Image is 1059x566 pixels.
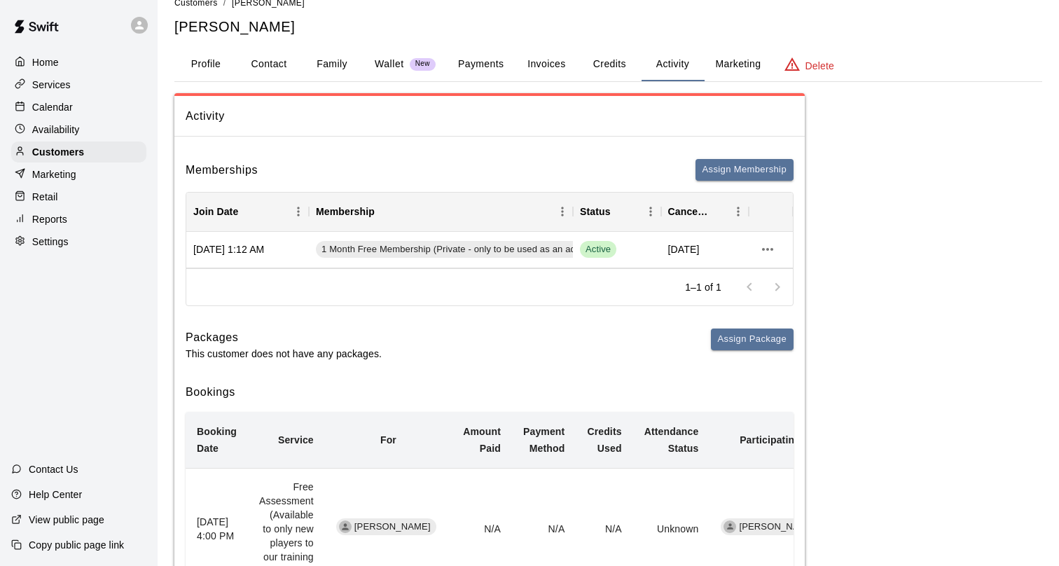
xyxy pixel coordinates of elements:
p: Home [32,55,59,69]
button: Invoices [515,48,578,81]
div: Matilda Su [339,520,352,533]
div: Cancel Date [668,192,709,231]
p: Settings [32,235,69,249]
button: Menu [552,201,573,222]
a: Calendar [11,97,146,118]
a: Retail [11,186,146,207]
b: Payment Method [523,426,565,454]
p: Availability [32,123,80,137]
button: Activity [641,48,704,81]
p: Marketing [32,167,76,181]
b: Service [278,434,314,446]
button: Menu [288,201,309,222]
p: Retail [32,190,58,204]
b: Participating Staff [740,434,826,446]
a: Availability [11,119,146,140]
div: Status [573,192,661,231]
span: [DATE] [668,242,700,256]
p: Calendar [32,100,73,114]
div: [PERSON_NAME] [721,518,821,535]
button: more actions [756,237,780,261]
h6: Packages [186,329,382,347]
h5: [PERSON_NAME] [174,18,1042,36]
a: Customers [11,141,146,163]
button: Profile [174,48,237,81]
a: Reports [11,209,146,230]
p: View public page [29,513,104,527]
p: 1–1 of 1 [685,280,721,294]
b: Booking Date [197,426,237,454]
p: Reports [32,212,67,226]
b: Attendance Status [644,426,699,454]
a: Home [11,52,146,73]
span: New [410,60,436,69]
div: Join Date [186,192,309,231]
span: Active [580,243,616,256]
a: Settings [11,231,146,252]
p: Services [32,78,71,92]
b: Credits Used [587,426,621,454]
p: Delete [805,59,834,73]
b: Amount Paid [463,426,501,454]
span: 1 Month Free Membership (Private - only to be used as an add-on for 1:1 training) [316,243,665,256]
div: basic tabs example [174,48,1042,81]
a: Marketing [11,164,146,185]
div: Membership [309,192,573,231]
p: Contact Us [29,462,78,476]
button: Contact [237,48,300,81]
a: Services [11,74,146,95]
h6: Memberships [186,161,258,179]
div: Cancel Date [661,192,749,231]
button: Menu [640,201,661,222]
span: [PERSON_NAME] [349,520,436,534]
button: Assign Package [711,329,794,350]
div: Status [580,192,611,231]
span: [PERSON_NAME] [733,520,821,534]
button: Payments [447,48,515,81]
button: Marketing [704,48,772,81]
button: Sort [611,202,630,221]
p: Customers [32,145,84,159]
span: Active [580,241,616,258]
p: Copy public page link [29,538,124,552]
b: For [380,434,396,446]
button: Family [300,48,364,81]
button: Sort [238,202,258,221]
p: Wallet [375,57,404,71]
div: Membership [316,192,375,231]
button: Sort [375,202,394,221]
button: Assign Membership [695,159,794,181]
p: This customer does not have any packages. [186,347,382,361]
h6: Bookings [186,383,794,401]
span: Activity [186,107,794,125]
a: 1 Month Free Membership (Private - only to be used as an add-on for 1:1 training) [316,241,670,258]
button: Sort [708,202,728,221]
p: Help Center [29,488,82,502]
button: Menu [728,201,749,222]
div: [DATE] 1:12 AM [186,232,309,268]
div: Join Date [193,192,238,231]
div: Kevin Akiyama [724,520,736,533]
button: Credits [578,48,641,81]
